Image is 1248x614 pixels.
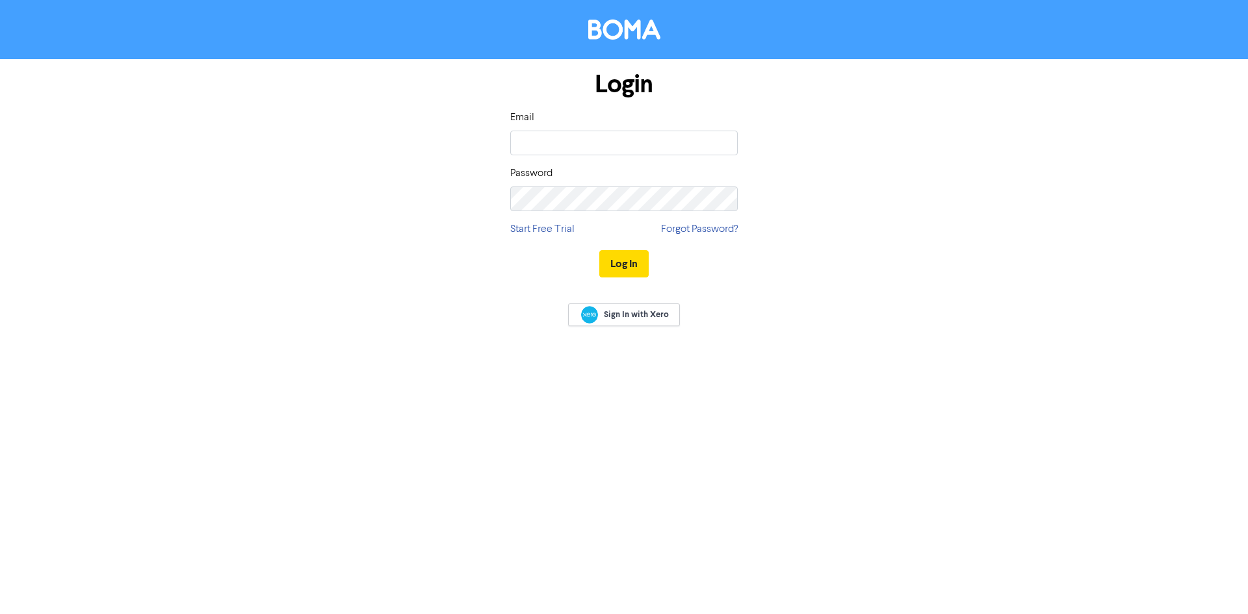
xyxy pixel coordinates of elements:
[510,222,575,237] a: Start Free Trial
[588,19,660,40] img: BOMA Logo
[661,222,738,237] a: Forgot Password?
[510,70,738,99] h1: Login
[604,309,669,320] span: Sign In with Xero
[510,110,534,125] label: Email
[568,303,680,326] a: Sign In with Xero
[581,306,598,324] img: Xero logo
[510,166,552,181] label: Password
[599,250,649,277] button: Log In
